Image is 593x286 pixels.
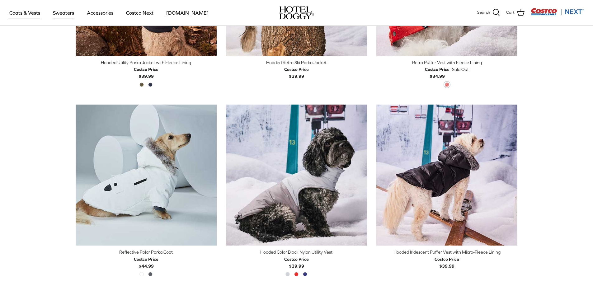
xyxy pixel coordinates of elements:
a: Reflective Polar Parka Coat Costco Price$44.99 [76,249,217,270]
img: Costco Next [531,8,584,16]
span: Search [477,9,490,16]
b: $39.99 [134,66,158,79]
div: Costco Price [435,256,459,263]
div: Hooded Retro Ski Parka Jacket [226,59,367,66]
div: Reflective Polar Parka Coat [76,249,217,256]
b: $39.99 [435,256,459,269]
a: hoteldoggy.com hoteldoggycom [279,6,314,19]
div: Retro Puffer Vest with Fleece Lining [376,59,517,66]
div: Costco Price [284,256,309,263]
div: Costco Price [134,66,158,73]
a: Accessories [81,2,119,23]
b: $39.99 [284,66,309,79]
a: Hooded Color Block Nylon Utility Vest [226,105,367,246]
b: $39.99 [284,256,309,269]
a: Hooded Iridescent Puffer Vest with Micro-Fleece Lining Costco Price$39.99 [376,249,517,270]
div: Costco Price [425,66,449,73]
a: Coats & Vests [4,2,46,23]
b: $34.99 [425,66,449,79]
a: Retro Puffer Vest with Fleece Lining Costco Price$34.99 Sold Out [376,59,517,80]
span: Cart [506,9,515,16]
a: Hooded Color Block Nylon Utility Vest Costco Price$39.99 [226,249,367,270]
div: Costco Price [134,256,158,263]
a: Search [477,9,500,17]
div: Hooded Iridescent Puffer Vest with Micro-Fleece Lining [376,249,517,256]
a: Costco Next [120,2,159,23]
a: Hooded Retro Ski Parka Jacket Costco Price$39.99 [226,59,367,80]
b: $44.99 [134,256,158,269]
a: Reflective Polar Parka Coat [76,105,217,246]
a: Hooded Iridescent Puffer Vest with Micro-Fleece Lining [376,105,517,246]
a: Hooded Utility Parka Jacket with Fleece Lining Costco Price$39.99 [76,59,217,80]
div: Hooded Color Block Nylon Utility Vest [226,249,367,256]
div: Costco Price [284,66,309,73]
span: Sold Out [452,66,469,73]
img: hoteldoggycom [279,6,314,19]
a: Cart [506,9,525,17]
a: Visit Costco Next [531,12,584,16]
a: [DOMAIN_NAME] [161,2,214,23]
a: Sweaters [47,2,80,23]
div: Hooded Utility Parka Jacket with Fleece Lining [76,59,217,66]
